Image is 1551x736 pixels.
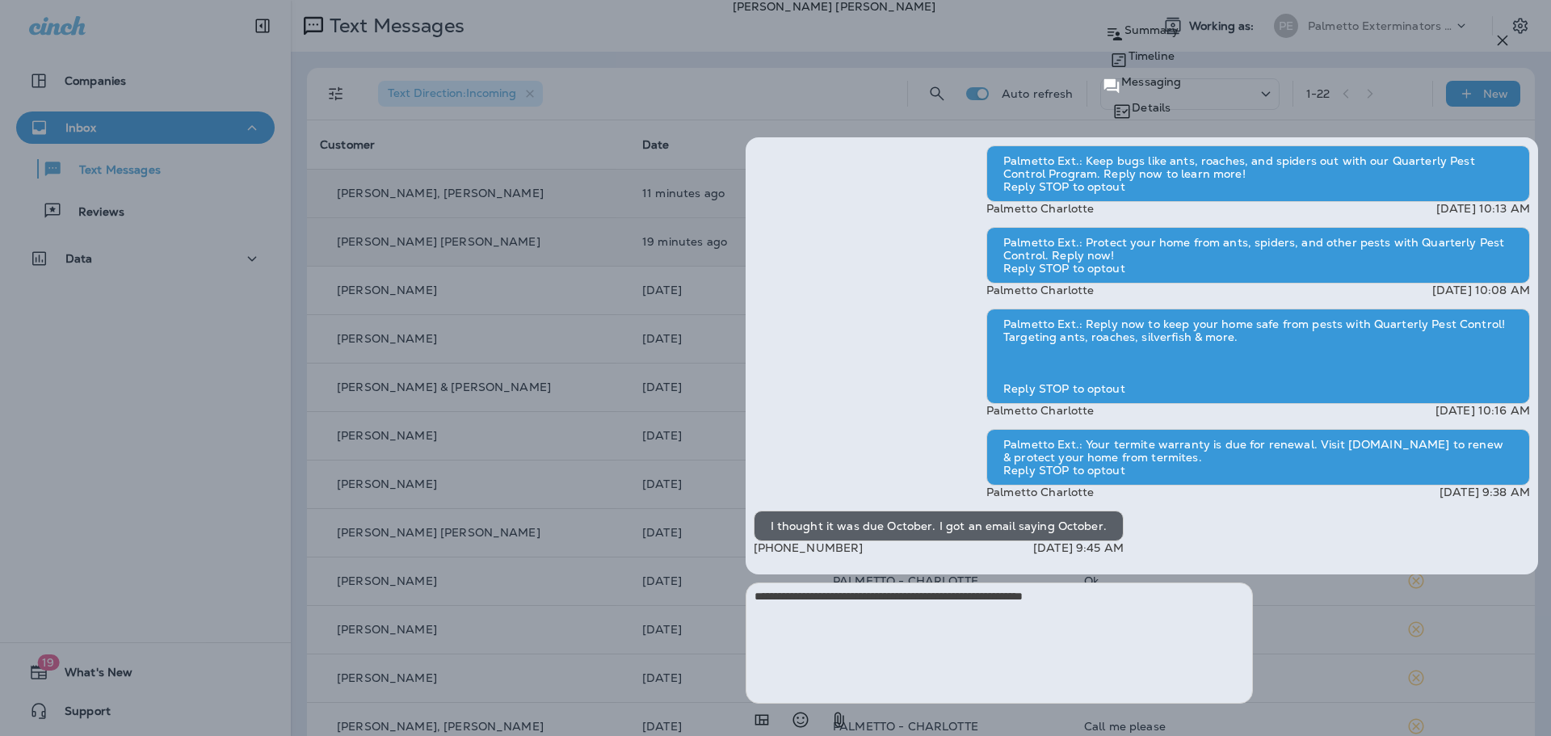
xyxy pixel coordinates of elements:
div: Palmetto Ext.: Protect your home from ants, spiders, and other pests with Quarterly Pest Control.... [986,227,1530,284]
p: [DATE] 10:13 AM [1436,202,1530,215]
p: Messaging [1121,75,1181,88]
p: [DATE] 9:45 AM [1033,541,1124,554]
p: Summary [1124,23,1179,36]
div: Palmetto Ext.: Keep bugs like ants, roaches, and spiders out with our Quarterly Pest Control Prog... [986,145,1530,202]
p: [PHONE_NUMBER] [754,541,864,554]
p: [DATE] 10:16 AM [1435,404,1530,417]
p: [DATE] 10:08 AM [1432,284,1530,297]
p: Palmetto Charlotte [986,404,1095,417]
button: Add in a premade template [746,704,778,736]
div: I thought it was due October. I got an email saying October. [754,511,1124,541]
div: Palmetto Ext.: Reply now to keep your home safe from pests with Quarterly Pest Control! Targeting... [986,309,1530,404]
button: Select an emoji [784,704,817,736]
p: Palmetto Charlotte [986,202,1095,215]
p: Palmetto Charlotte [986,486,1095,498]
p: Timeline [1129,49,1175,62]
p: Details [1132,101,1171,114]
div: Palmetto Ext.: Your termite warranty is due for renewal. Visit [DOMAIN_NAME] to renew & protect y... [986,429,1530,486]
p: [DATE] 9:38 AM [1440,486,1530,498]
p: Palmetto Charlotte [986,284,1095,297]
